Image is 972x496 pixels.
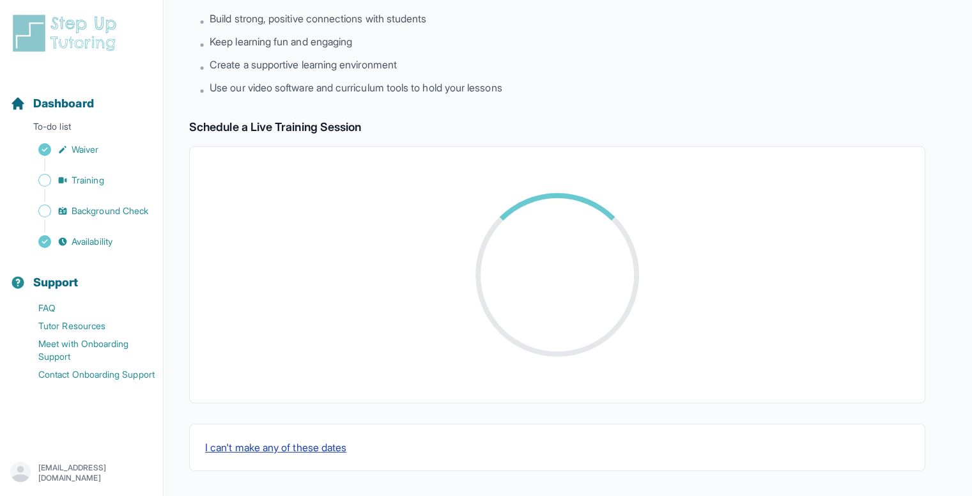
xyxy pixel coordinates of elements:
h2: Schedule a Live Training Session [189,118,925,136]
span: Availability [72,235,112,248]
button: Support [5,253,158,297]
a: Meet with Onboarding Support [10,335,163,366]
button: I can't make any of these dates [205,440,346,455]
a: FAQ [10,299,163,317]
span: Use our video software and curriculum tools to hold your lessons [210,80,502,95]
a: Dashboard [10,95,94,112]
span: Build strong, positive connections with students [210,11,426,26]
a: Contact Onboarding Support [10,366,163,384]
p: To-do list [5,120,158,138]
a: Waiver [10,141,163,159]
p: [EMAIL_ADDRESS][DOMAIN_NAME] [38,463,153,483]
button: [EMAIL_ADDRESS][DOMAIN_NAME] [10,461,153,484]
span: Background Check [72,205,148,217]
a: Background Check [10,202,163,220]
a: Training [10,171,163,189]
span: Create a supportive learning environment [210,57,397,72]
span: • [199,13,204,29]
a: Tutor Resources [10,317,163,335]
span: Dashboard [33,95,94,112]
span: • [199,82,204,98]
img: logo [10,13,124,54]
span: Support [33,274,79,291]
span: • [199,36,204,52]
span: • [199,59,204,75]
span: Waiver [72,143,98,156]
span: Training [72,174,104,187]
button: Dashboard [5,74,158,118]
span: Keep learning fun and engaging [210,34,352,49]
a: Availability [10,233,163,251]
